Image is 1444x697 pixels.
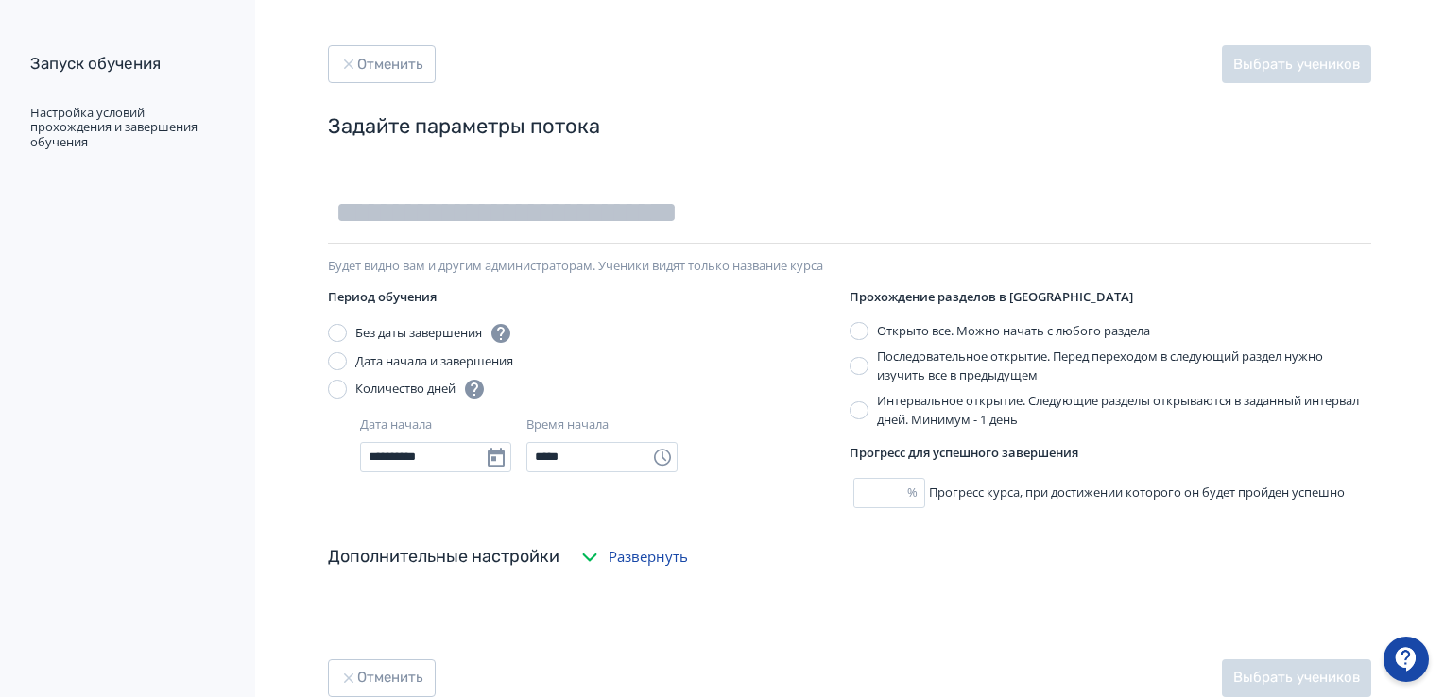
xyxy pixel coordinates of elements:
[328,659,436,697] button: Отменить
[328,45,436,83] button: Отменить
[850,444,1371,463] div: Прогресс для успешного завершения
[526,416,609,434] div: Время начала
[877,322,1150,341] div: Открыто все. Можно начать с любого раздела
[355,378,486,400] div: Количество дней
[360,416,432,434] div: Дата начала
[355,352,513,371] div: Дата начала и завершения
[328,288,850,307] div: Период обучения
[30,53,221,76] div: Запуск обучения
[1222,45,1371,83] button: Выбрать учеников
[30,106,221,150] div: Настройка условий прохождения и завершения обучения
[877,392,1371,429] div: Интервальное открытие. Следующие разделы открываются в заданный интервал дней. Минимум - 1 день
[355,322,512,345] div: Без даты завершения
[877,348,1371,384] div: Последовательное открытие. Перед переходом в следующий раздел нужно изучить все в предыдущем
[328,259,1371,274] div: Будет видно вам и другим администраторам. Ученики видят только название курса
[1222,659,1371,697] button: Выбрать учеников
[328,544,559,569] div: Дополнительные настройки
[907,484,925,502] div: %
[850,478,1371,508] div: Прогресс курса, при достижении которого он будет пройден успешно
[609,546,688,568] span: Развернуть
[575,538,692,576] button: Развернуть
[850,288,1371,307] div: Прохождение разделов в [GEOGRAPHIC_DATA]
[328,113,1371,141] div: Задайте параметры потока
